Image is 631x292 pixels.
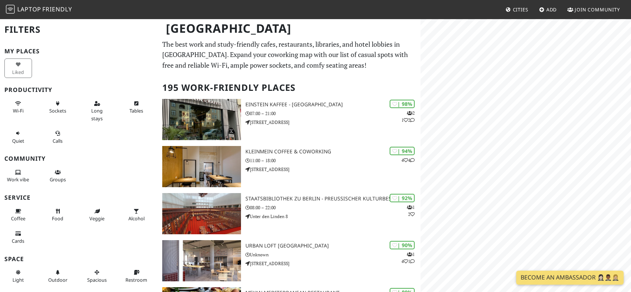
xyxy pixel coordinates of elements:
img: KleinMein Coffee & Coworking [162,146,241,187]
img: Einstein Kaffee - Charlottenburg [162,99,241,140]
h3: Community [4,155,153,162]
span: Power sockets [49,107,66,114]
span: Quiet [12,138,24,144]
div: | 94% [390,147,415,155]
img: URBAN LOFT Berlin [162,240,241,281]
h3: Einstein Kaffee - [GEOGRAPHIC_DATA] [245,102,421,108]
div: | 92% [390,194,415,202]
button: Sockets [44,97,71,117]
span: Outdoor area [48,277,67,283]
p: [STREET_ADDRESS] [245,166,421,173]
span: Group tables [50,176,66,183]
button: Groups [44,166,71,186]
p: The best work and study-friendly cafes, restaurants, libraries, and hotel lobbies in [GEOGRAPHIC_... [162,39,416,71]
h3: My Places [4,48,153,55]
button: Long stays [83,97,111,124]
button: Spacious [83,266,111,286]
a: LaptopFriendly LaptopFriendly [6,3,72,16]
button: Tables [123,97,150,117]
p: 08:00 – 22:00 [245,204,421,211]
span: Video/audio calls [53,138,63,144]
p: Unter den Linden 8 [245,213,421,220]
span: Veggie [89,215,104,222]
a: URBAN LOFT Berlin | 90% 141 URBAN LOFT [GEOGRAPHIC_DATA] Unknown [STREET_ADDRESS] [158,240,421,281]
div: | 90% [390,241,415,249]
p: 2 1 2 [401,110,415,124]
p: [STREET_ADDRESS] [245,260,421,267]
button: Light [4,266,32,286]
a: Staatsbibliothek zu Berlin - Preußischer Kulturbesitz | 92% 12 Staatsbibliothek zu Berlin - Preuß... [158,193,421,234]
span: People working [7,176,29,183]
span: Work-friendly tables [130,107,143,114]
img: LaptopFriendly [6,5,15,14]
h3: Space [4,256,153,263]
p: 1 4 1 [401,251,415,265]
p: Unknown [245,251,421,258]
a: Cities [503,3,531,16]
h2: 195 Work-Friendly Places [162,76,416,99]
h2: Filters [4,18,153,41]
button: Alcohol [123,205,150,225]
span: Join Community [575,6,620,13]
button: Outdoor [44,266,71,286]
span: Credit cards [12,238,24,244]
span: Alcohol [128,215,145,222]
span: Cities [513,6,528,13]
h3: Staatsbibliothek zu Berlin - Preußischer Kulturbesitz [245,196,421,202]
span: Natural light [13,277,24,283]
button: Wi-Fi [4,97,32,117]
p: 4 4 [401,157,415,164]
a: Join Community [564,3,623,16]
button: Work vibe [4,166,32,186]
button: Food [44,205,71,225]
h3: Service [4,194,153,201]
button: Coffee [4,205,32,225]
h3: KleinMein Coffee & Coworking [245,149,421,155]
p: 07:00 – 21:00 [245,110,421,117]
p: 11:00 – 18:00 [245,157,421,164]
a: KleinMein Coffee & Coworking | 94% 44 KleinMein Coffee & Coworking 11:00 – 18:00 [STREET_ADDRESS] [158,146,421,187]
span: Add [546,6,557,13]
span: Restroom [125,277,147,283]
a: Become an Ambassador 🤵🏻‍♀️🤵🏾‍♂️🤵🏼‍♀️ [516,271,624,285]
h3: Productivity [4,86,153,93]
button: Quiet [4,127,32,147]
img: Staatsbibliothek zu Berlin - Preußischer Kulturbesitz [162,193,241,234]
a: Add [536,3,560,16]
h3: URBAN LOFT [GEOGRAPHIC_DATA] [245,243,421,249]
span: Stable Wi-Fi [13,107,24,114]
h1: [GEOGRAPHIC_DATA] [160,18,419,39]
button: Calls [44,127,71,147]
span: Food [52,215,63,222]
span: Friendly [42,5,72,13]
p: 1 2 [407,204,415,218]
a: Einstein Kaffee - Charlottenburg | 98% 212 Einstein Kaffee - [GEOGRAPHIC_DATA] 07:00 – 21:00 [STR... [158,99,421,140]
span: Coffee [11,215,25,222]
div: | 98% [390,100,415,108]
p: [STREET_ADDRESS] [245,119,421,126]
button: Cards [4,228,32,247]
span: Spacious [87,277,107,283]
span: Laptop [17,5,41,13]
button: Veggie [83,205,111,225]
span: Long stays [91,107,103,121]
button: Restroom [123,266,150,286]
